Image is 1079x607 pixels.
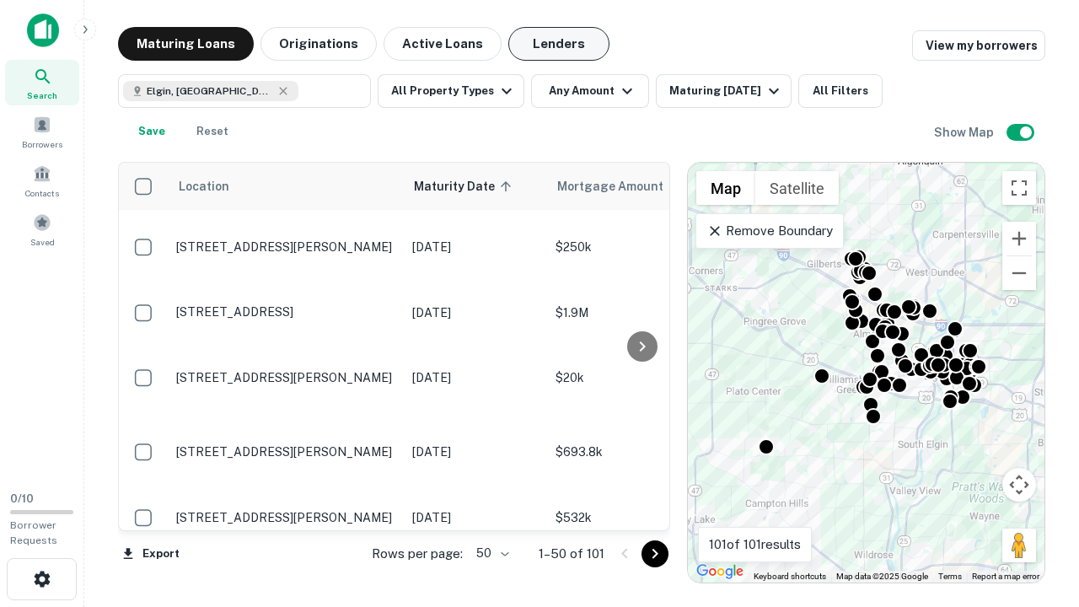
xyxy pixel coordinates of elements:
p: $250k [556,238,724,256]
span: Elgin, [GEOGRAPHIC_DATA], [GEOGRAPHIC_DATA] [147,83,273,99]
span: Maturity Date [414,176,517,196]
button: Export [118,541,184,567]
p: [DATE] [412,368,539,387]
p: [STREET_ADDRESS][PERSON_NAME] [176,510,395,525]
button: Reset [185,115,239,148]
span: Location [178,176,229,196]
p: [DATE] [412,508,539,527]
span: Contacts [25,186,59,200]
p: [STREET_ADDRESS][PERSON_NAME] [176,444,395,459]
button: Toggle fullscreen view [1002,171,1036,205]
button: Any Amount [531,74,649,108]
span: 0 / 10 [10,492,34,505]
p: $20k [556,368,724,387]
button: Drag Pegman onto the map to open Street View [1002,529,1036,562]
p: 101 of 101 results [709,534,801,555]
iframe: Chat Widget [995,418,1079,499]
a: Saved [5,207,79,252]
button: Save your search to get updates of matches that match your search criteria. [125,115,179,148]
a: Open this area in Google Maps (opens a new window) [692,561,748,583]
p: [DATE] [412,443,539,461]
div: 0 0 [688,163,1044,583]
button: Originations [260,27,377,61]
p: [STREET_ADDRESS][PERSON_NAME] [176,370,395,385]
th: Location [168,163,404,210]
button: Zoom in [1002,222,1036,255]
p: $1.9M [556,303,724,322]
a: View my borrowers [912,30,1045,61]
button: Go to next page [641,540,668,567]
button: Show street map [696,171,755,205]
button: Keyboard shortcuts [754,571,826,583]
button: All Property Types [378,74,524,108]
button: Show satellite imagery [755,171,839,205]
button: Zoom out [1002,256,1036,290]
a: Search [5,60,79,105]
button: Lenders [508,27,609,61]
img: Google [692,561,748,583]
span: Mortgage Amount [557,176,685,196]
div: Maturing [DATE] [669,81,784,101]
span: Borrowers [22,137,62,151]
p: 1–50 of 101 [539,544,604,564]
a: Contacts [5,158,79,203]
p: [DATE] [412,238,539,256]
p: [DATE] [412,303,539,322]
div: 50 [470,541,512,566]
img: capitalize-icon.png [27,13,59,47]
button: Maturing Loans [118,27,254,61]
button: Maturing [DATE] [656,74,792,108]
span: Saved [30,235,55,249]
span: Borrower Requests [10,519,57,546]
a: Report a map error [972,572,1039,581]
p: $693.8k [556,443,724,461]
span: Search [27,89,57,102]
th: Maturity Date [404,163,547,210]
span: Map data ©2025 Google [836,572,928,581]
p: [STREET_ADDRESS][PERSON_NAME] [176,239,395,255]
p: [STREET_ADDRESS] [176,304,395,320]
button: All Filters [798,74,883,108]
p: $532k [556,508,724,527]
h6: Show Map [934,123,996,142]
th: Mortgage Amount [547,163,733,210]
p: Rows per page: [372,544,463,564]
a: Borrowers [5,109,79,154]
p: Remove Boundary [706,221,832,241]
a: Terms (opens in new tab) [938,572,962,581]
button: Active Loans [384,27,502,61]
